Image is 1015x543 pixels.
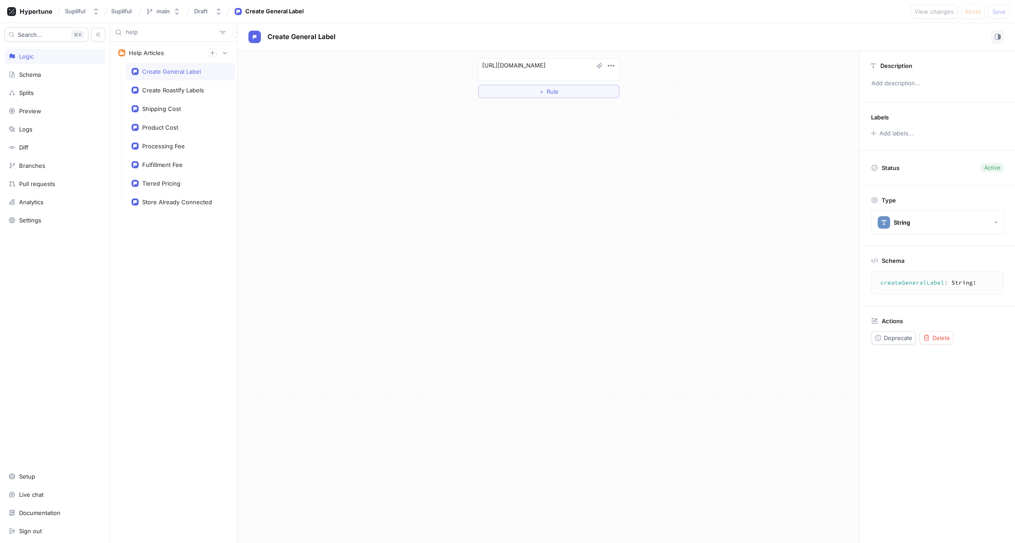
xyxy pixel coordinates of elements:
[19,509,60,516] div: Documentation
[156,8,170,15] div: main
[882,197,896,204] p: Type
[61,4,103,19] button: Supliful
[875,275,1000,291] textarea: createGeneralLabel: String!
[884,335,912,341] span: Deprecate
[142,68,201,75] div: Create General Label
[882,257,904,264] p: Schema
[19,71,41,78] div: Schema
[19,89,34,96] div: Splits
[915,9,954,14] span: View changes
[245,7,304,16] div: Create General Label
[111,8,132,14] span: Supliful
[932,335,950,341] span: Delete
[871,331,916,345] button: Deprecate
[539,89,544,94] span: ＋
[142,198,212,206] div: Store Already Connected
[988,4,1010,19] button: Save
[882,162,899,174] p: Status
[19,107,41,115] div: Preview
[19,162,45,169] div: Branches
[71,30,84,39] div: K
[4,505,105,520] a: Documentation
[879,131,914,136] div: Add labels...
[911,4,958,19] button: View changes
[547,89,559,94] span: Rule
[18,32,42,37] span: Search...
[871,114,889,121] p: Labels
[142,143,185,150] div: Processing Fee
[478,85,619,98] button: ＋Rule
[19,53,34,60] div: Logic
[268,33,336,40] span: Create General Label
[965,9,981,14] span: Reset
[19,473,35,480] div: Setup
[142,105,181,112] div: Shipping Cost
[992,9,1006,14] span: Save
[868,127,916,139] button: Add labels...
[142,4,184,19] button: main
[142,180,180,187] div: Tiered Pricing
[867,76,1007,91] p: Add description...
[19,527,42,535] div: Sign out
[19,180,55,187] div: Pull requests
[126,28,216,37] input: Search...
[880,62,912,69] p: Description
[191,4,226,19] button: Draft
[19,198,44,206] div: Analytics
[129,49,164,56] div: Help Articles
[919,331,954,345] button: Delete
[142,87,204,94] div: Create Roastify Labels
[19,491,44,498] div: Live chat
[19,217,41,224] div: Settings
[4,28,88,42] button: Search...K
[478,58,619,81] textarea: [URL][DOMAIN_NAME]
[961,4,985,19] button: Reset
[142,161,183,168] div: Fulfillment Fee
[871,210,1004,234] button: String
[894,219,910,226] div: String
[882,317,903,325] p: Actions
[142,124,178,131] div: Product Cost
[65,8,85,15] div: Supliful
[19,144,28,151] div: Diff
[984,164,1000,172] div: Active
[194,8,208,15] div: Draft
[19,126,32,133] div: Logs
